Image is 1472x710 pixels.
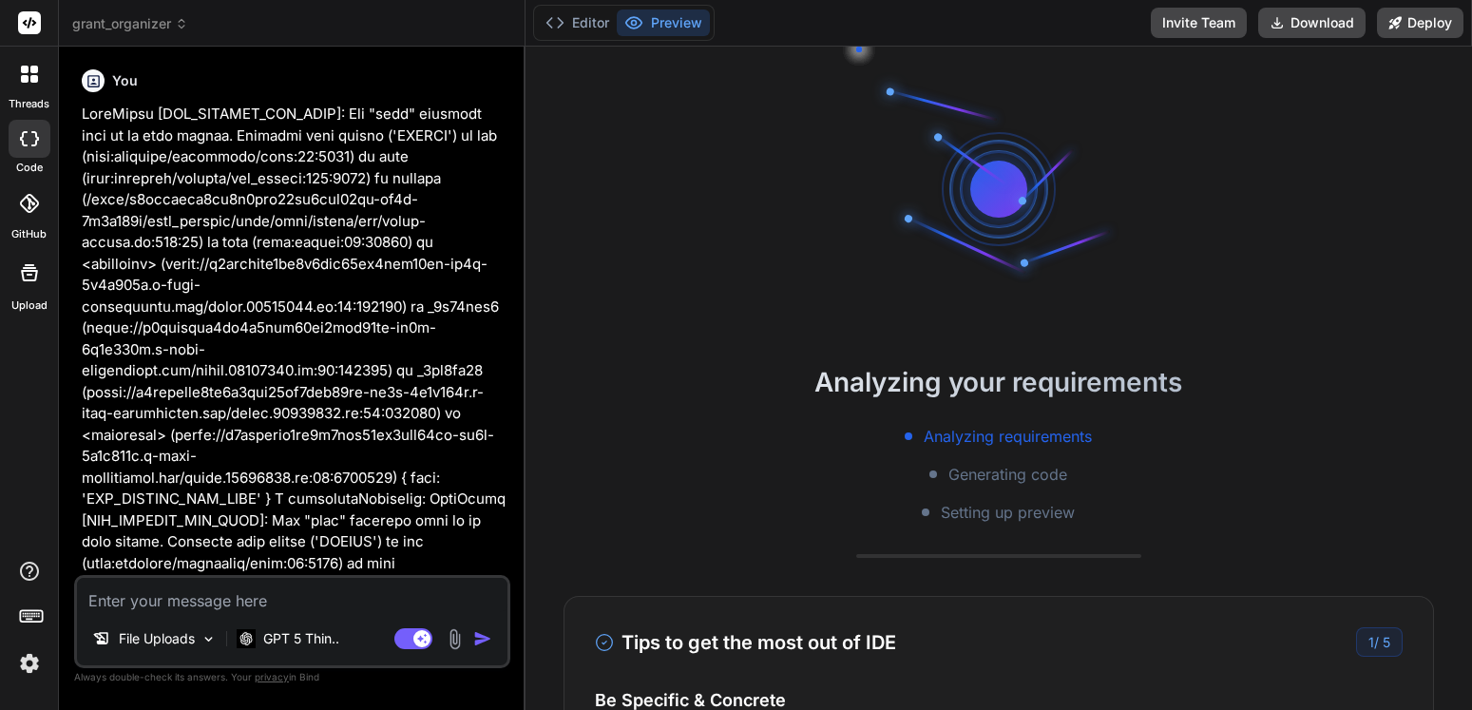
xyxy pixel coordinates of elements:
[16,160,43,176] label: code
[119,629,195,648] p: File Uploads
[13,647,46,680] img: settings
[201,631,217,647] img: Pick Models
[74,668,510,686] p: Always double-check its answers. Your in Bind
[941,501,1075,524] span: Setting up preview
[72,14,188,33] span: grant_organizer
[617,10,710,36] button: Preview
[9,96,49,112] label: threads
[11,226,47,242] label: GitHub
[444,628,466,650] img: attachment
[1377,8,1463,38] button: Deploy
[11,297,48,314] label: Upload
[526,362,1472,402] h2: Analyzing your requirements
[263,629,339,648] p: GPT 5 Thin..
[473,629,492,648] img: icon
[595,628,896,657] h3: Tips to get the most out of IDE
[237,629,256,647] img: GPT 5 Thinking High
[1151,8,1247,38] button: Invite Team
[538,10,617,36] button: Editor
[924,425,1092,448] span: Analyzing requirements
[1368,634,1374,650] span: 1
[1356,627,1403,657] div: /
[1383,634,1390,650] span: 5
[1258,8,1366,38] button: Download
[255,671,289,682] span: privacy
[948,463,1067,486] span: Generating code
[112,71,138,90] h6: You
